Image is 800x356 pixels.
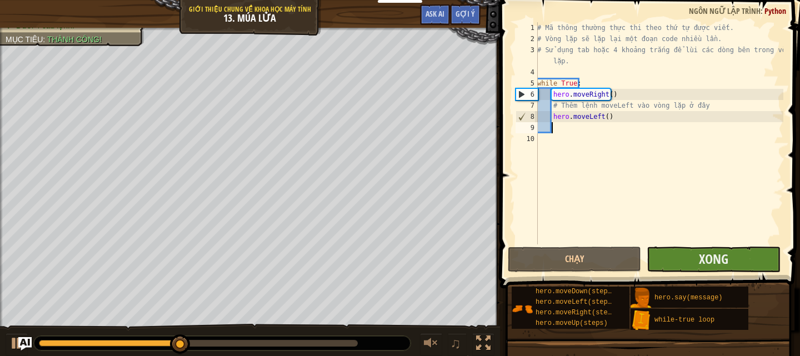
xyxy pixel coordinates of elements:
[426,8,444,19] span: Ask AI
[699,250,728,268] span: Xong
[6,333,28,356] button: Ctrl + P: Play
[654,294,722,302] span: hero.say(message)
[512,298,533,319] img: portrait.png
[43,35,47,44] span: :
[448,333,467,356] button: ♫
[764,6,786,16] span: Python
[536,298,616,306] span: hero.moveLeft(steps)
[647,247,780,272] button: Xong
[18,337,32,350] button: Ask AI
[456,8,475,19] span: Gợi ý
[689,6,761,16] span: Ngôn ngữ lập trình
[472,333,494,356] button: Bật tắt chế độ toàn màn hình
[761,6,764,16] span: :
[536,309,619,317] span: hero.moveRight(steps)
[516,67,538,78] div: 4
[631,310,652,331] img: portrait.png
[6,35,43,44] span: Mục tiêu
[516,133,538,144] div: 10
[654,316,714,324] span: while-true loop
[516,44,538,67] div: 3
[631,288,652,309] img: portrait.png
[516,100,538,111] div: 7
[420,333,442,356] button: Tùy chỉnh âm lượng
[516,122,538,133] div: 9
[450,335,461,352] span: ♫
[536,319,608,327] span: hero.moveUp(steps)
[516,78,538,89] div: 5
[420,4,450,25] button: Ask AI
[516,111,538,122] div: 8
[536,288,616,295] span: hero.moveDown(steps)
[47,35,102,44] span: Thành công!
[516,22,538,33] div: 1
[508,247,641,272] button: Chạy
[516,89,538,100] div: 6
[516,33,538,44] div: 2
